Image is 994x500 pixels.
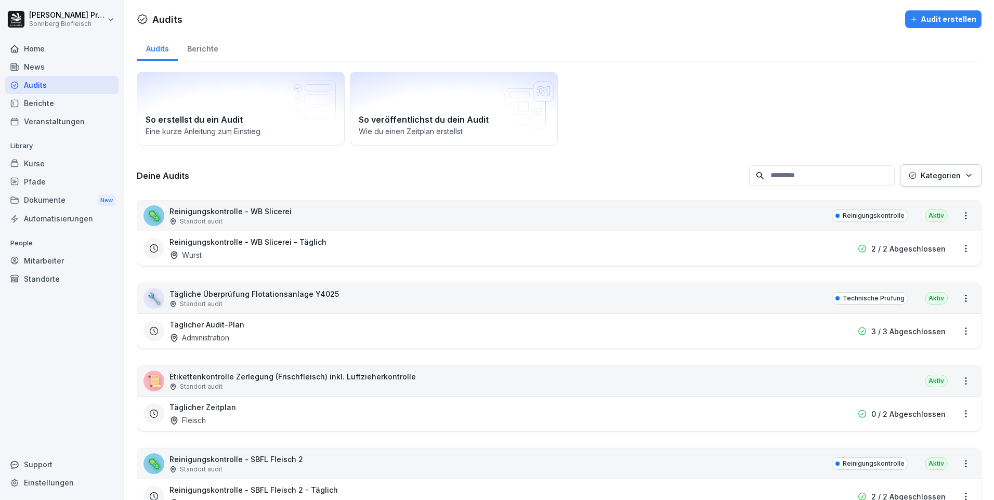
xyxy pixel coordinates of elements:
a: Veranstaltungen [5,112,119,130]
div: New [98,194,115,206]
div: Audit erstellen [910,14,976,25]
a: Berichte [178,34,227,61]
p: Eine kurze Anleitung zum Einstieg [146,126,336,137]
a: Home [5,40,119,58]
p: Reinigungskontrolle - SBFL Fleisch 2 [169,454,303,465]
a: Berichte [5,94,119,112]
h3: Deine Audits [137,170,744,181]
p: Reinigungskontrolle [843,211,905,220]
h3: Täglicher Audit-Plan [169,319,244,330]
p: Sonnberg Biofleisch [29,20,105,28]
div: 📜 [143,371,164,391]
h3: Reinigungskontrolle - SBFL Fleisch 2 - Täglich [169,484,338,495]
a: Audits [137,34,178,61]
a: Einstellungen [5,473,119,492]
h3: Täglicher Zeitplan [169,402,236,413]
p: Reinigungskontrolle [843,459,905,468]
p: Wie du einen Zeitplan erstellst [359,126,549,137]
div: Support [5,455,119,473]
p: Standort audit [180,382,223,391]
a: Pfade [5,173,119,191]
a: Automatisierungen [5,209,119,228]
a: Audits [5,76,119,94]
button: Kategorien [900,164,982,187]
p: Kategorien [921,170,961,181]
button: Audit erstellen [905,10,982,28]
div: Administration [169,332,229,343]
p: Standort audit [180,465,223,474]
h3: Reinigungskontrolle - WB Slicerei - Täglich [169,236,326,247]
div: Wurst [169,249,202,260]
div: Aktiv [925,292,948,305]
p: 3 / 3 Abgeschlossen [871,326,946,337]
h2: So erstellst du ein Audit [146,113,336,126]
a: So erstellst du ein AuditEine kurze Anleitung zum Einstieg [137,72,345,146]
div: Fleisch [169,415,206,426]
div: Aktiv [925,209,948,222]
a: Standorte [5,270,119,288]
p: Reinigungskontrolle - WB Slicerei [169,206,292,217]
p: 0 / 2 Abgeschlossen [871,409,946,419]
p: Etikettenkontrolle Zerlegung (Frischfleisch) inkl. Luftzieherkontrolle [169,371,416,382]
h2: So veröffentlichst du dein Audit [359,113,549,126]
div: 🦠 [143,205,164,226]
div: Aktiv [925,375,948,387]
div: 🦠 [143,453,164,474]
p: Standort audit [180,217,223,226]
a: DokumenteNew [5,191,119,210]
p: Technische Prüfung [843,294,905,303]
p: Library [5,138,119,154]
a: News [5,58,119,76]
div: 🔧 [143,288,164,309]
p: [PERSON_NAME] Preßlauer [29,11,105,20]
p: 2 / 2 Abgeschlossen [871,243,946,254]
a: Kurse [5,154,119,173]
p: People [5,235,119,252]
a: So veröffentlichst du dein AuditWie du einen Zeitplan erstellst [350,72,558,146]
p: Tägliche Überprüfung Flotationsanlage Y4025 [169,288,339,299]
a: Mitarbeiter [5,252,119,270]
h1: Audits [152,12,182,27]
div: Dokumente [5,191,119,210]
p: Standort audit [180,299,223,309]
div: Aktiv [925,457,948,470]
